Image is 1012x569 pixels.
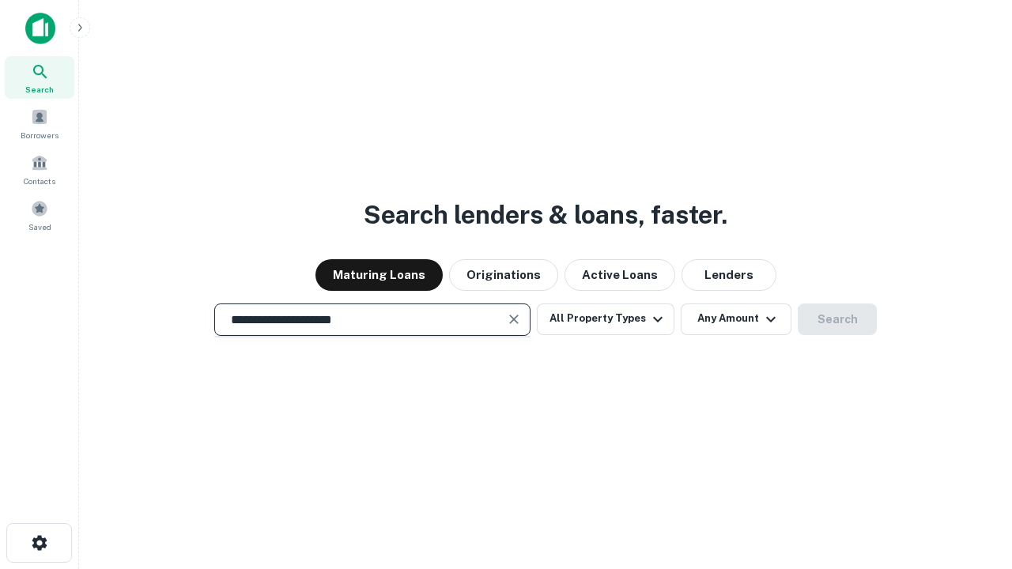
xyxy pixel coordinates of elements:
[25,83,54,96] span: Search
[24,175,55,187] span: Contacts
[5,102,74,145] a: Borrowers
[503,308,525,330] button: Clear
[449,259,558,291] button: Originations
[5,194,74,236] a: Saved
[5,148,74,190] a: Contacts
[537,303,674,335] button: All Property Types
[933,392,1012,468] iframe: Chat Widget
[565,259,675,291] button: Active Loans
[682,259,776,291] button: Lenders
[28,220,51,233] span: Saved
[5,56,74,99] a: Search
[21,129,59,141] span: Borrowers
[25,13,55,44] img: capitalize-icon.png
[681,303,791,335] button: Any Amount
[364,196,727,234] h3: Search lenders & loans, faster.
[315,259,443,291] button: Maturing Loans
